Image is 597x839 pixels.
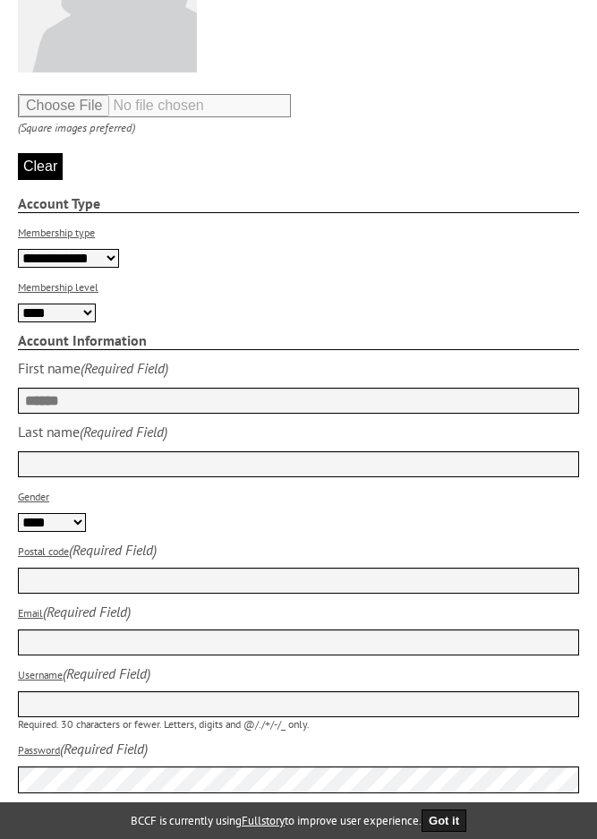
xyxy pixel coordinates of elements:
strong: Account Information [18,331,579,350]
i: (Required Field) [81,359,168,377]
i: (Square images preferred) [18,120,135,135]
i: (Required Field) [60,740,148,758]
button: Got it [422,809,466,832]
label: Gender [18,490,49,503]
label: Username [18,668,63,681]
button: Clear [18,153,63,180]
label: Email [18,606,43,620]
label: Password [18,743,60,757]
i: (Required Field) [43,603,131,621]
label: Postal code [18,544,69,558]
label: Membership level [18,280,98,294]
i: (Required Field) [63,664,150,682]
div: First name [18,359,81,377]
i: (Required Field) [69,541,157,559]
label: Membership type [18,226,95,239]
i: (Required Field) [80,423,167,441]
strong: Account Type [18,194,579,213]
a: Fullstory [242,813,285,828]
p: Required. 30 characters or fewer. Letters, digits and @/./+/-/_ only. [18,717,579,731]
div: Last name [18,423,80,441]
